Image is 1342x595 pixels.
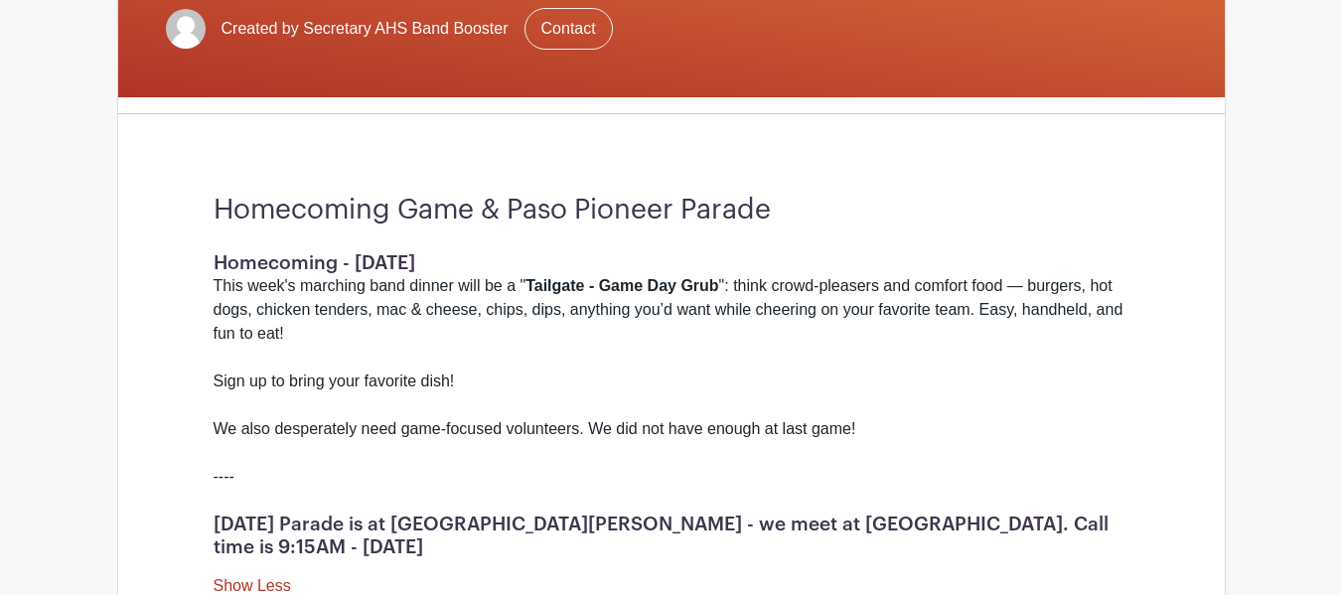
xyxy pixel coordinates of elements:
img: default-ce2991bfa6775e67f084385cd625a349d9dcbb7a52a09fb2fda1e96e2d18dcdb.png [166,9,206,49]
a: Contact [524,8,613,50]
h1: Homecoming - [DATE] [214,251,1129,274]
h1: [DATE] Parade is at [GEOGRAPHIC_DATA][PERSON_NAME] - we meet at [GEOGRAPHIC_DATA]. Call time is 9... [214,513,1129,558]
strong: Tailgate - Game Day Grub [525,277,718,294]
h3: Homecoming Game & Paso Pioneer Parade [214,194,1129,227]
div: This week's marching band dinner will be a " ": think crowd-pleasers and comfort food — burgers, ... [214,274,1129,513]
span: Created by Secretary AHS Band Booster [222,17,509,41]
